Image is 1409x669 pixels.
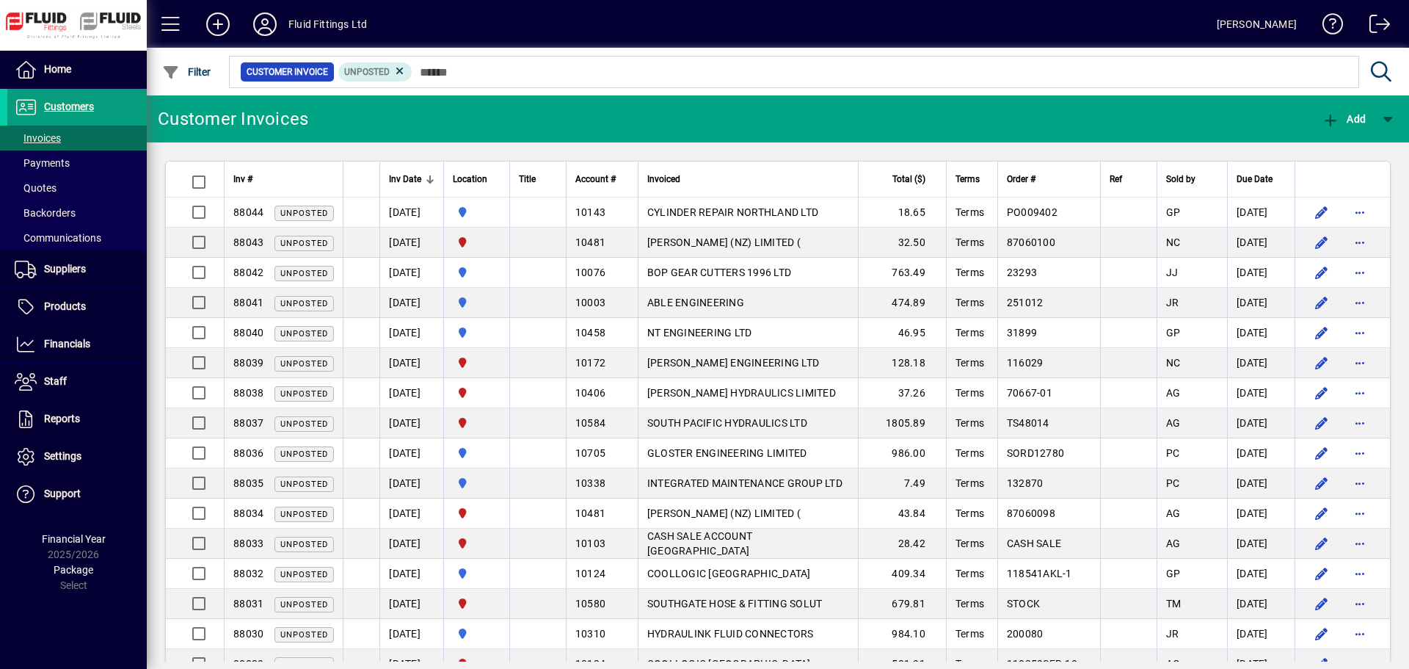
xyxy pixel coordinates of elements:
span: SOUTHGATE HOSE & FITTING SOLUT [647,598,823,610]
span: 10580 [575,598,605,610]
button: More options [1348,532,1372,555]
span: Terms [955,297,984,308]
span: Invoiced [647,171,680,187]
span: GP [1166,568,1181,579]
mat-chip: Customer Invoice Status: Unposted [338,62,412,82]
div: Order # [1007,171,1091,187]
span: 88041 [233,297,263,308]
span: Filter [162,66,211,78]
td: [DATE] [1227,228,1295,258]
span: AUCKLAND [453,264,500,281]
span: Account # [575,171,616,187]
a: Settings [7,438,147,475]
td: 986.00 [858,438,946,469]
button: More options [1348,381,1372,405]
td: [DATE] [1227,619,1295,649]
td: [DATE] [379,619,443,649]
td: [DATE] [379,499,443,529]
div: Customer Invoices [158,107,308,131]
span: Unposted [280,630,328,640]
td: [DATE] [1227,318,1295,348]
span: 10458 [575,327,605,339]
span: AG [1166,507,1181,519]
td: 984.10 [858,619,946,649]
span: Unposted [280,359,328,369]
span: Terms [955,507,984,519]
span: PC [1166,447,1180,459]
span: 88037 [233,417,263,429]
span: 88035 [233,477,263,489]
div: Fluid Fittings Ltd [288,12,367,36]
span: AG [1166,417,1181,429]
span: 10172 [575,357,605,369]
span: Unposted [280,269,328,278]
button: Edit [1310,532,1333,555]
a: Reports [7,401,147,438]
button: Edit [1310,502,1333,525]
span: Customers [44,101,94,112]
button: Profile [241,11,288,37]
a: Logout [1358,3,1391,51]
td: 7.49 [858,469,946,499]
span: [PERSON_NAME] ENGINEERING LTD [647,357,819,369]
div: Inv # [233,171,334,187]
a: Home [7,51,147,88]
span: 10406 [575,387,605,399]
button: Filter [159,59,215,85]
div: Title [519,171,557,187]
span: Terms [955,327,984,339]
span: Ref [1110,171,1122,187]
td: 1805.89 [858,408,946,438]
span: Communications [15,232,101,244]
a: Invoices [7,126,147,151]
button: Edit [1310,291,1333,314]
button: Add [1318,106,1369,132]
button: Edit [1310,381,1333,405]
span: Title [519,171,536,187]
td: [DATE] [379,529,443,559]
span: Suppliers [44,263,86,275]
td: [DATE] [379,438,443,469]
button: More options [1348,622,1372,646]
span: CHRISTCHURCH [453,596,500,612]
span: Due Date [1237,171,1273,187]
span: 10705 [575,447,605,459]
span: AUCKLAND [453,445,500,461]
span: Order # [1007,171,1035,187]
span: Terms [955,267,984,278]
td: [DATE] [1227,529,1295,559]
span: CYLINDER REPAIR NORTHLAND LTD [647,206,818,218]
td: 32.50 [858,228,946,258]
td: [DATE] [379,318,443,348]
td: [DATE] [1227,499,1295,529]
span: AG [1166,387,1181,399]
td: [DATE] [1227,589,1295,619]
button: Edit [1310,441,1333,465]
span: Terms [955,628,984,640]
span: Unposted [280,480,328,489]
span: Location [453,171,487,187]
div: Total ($) [867,171,939,187]
td: [DATE] [1227,348,1295,378]
span: CASH SALE ACCOUNT [GEOGRAPHIC_DATA] [647,530,752,557]
button: Edit [1310,411,1333,435]
button: Edit [1310,592,1333,615]
span: JR [1166,628,1179,640]
button: Edit [1310,231,1333,254]
span: 88033 [233,538,263,549]
button: More options [1348,411,1372,435]
td: [DATE] [1227,469,1295,499]
span: Settings [44,450,81,462]
span: INTEGRATED MAINTENANCE GROUP LTD [647,477,842,489]
span: Quotes [15,182,57,194]
span: Unposted [280,449,328,459]
span: 31899 [1007,327,1037,339]
td: [DATE] [1227,438,1295,469]
span: GLOSTER ENGINEERING LIMITED [647,447,807,459]
span: SORD12780 [1007,447,1064,459]
button: More options [1348,562,1372,585]
span: 10124 [575,568,605,579]
td: [DATE] [379,228,443,258]
span: Terms [955,568,984,579]
a: Staff [7,364,147,400]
